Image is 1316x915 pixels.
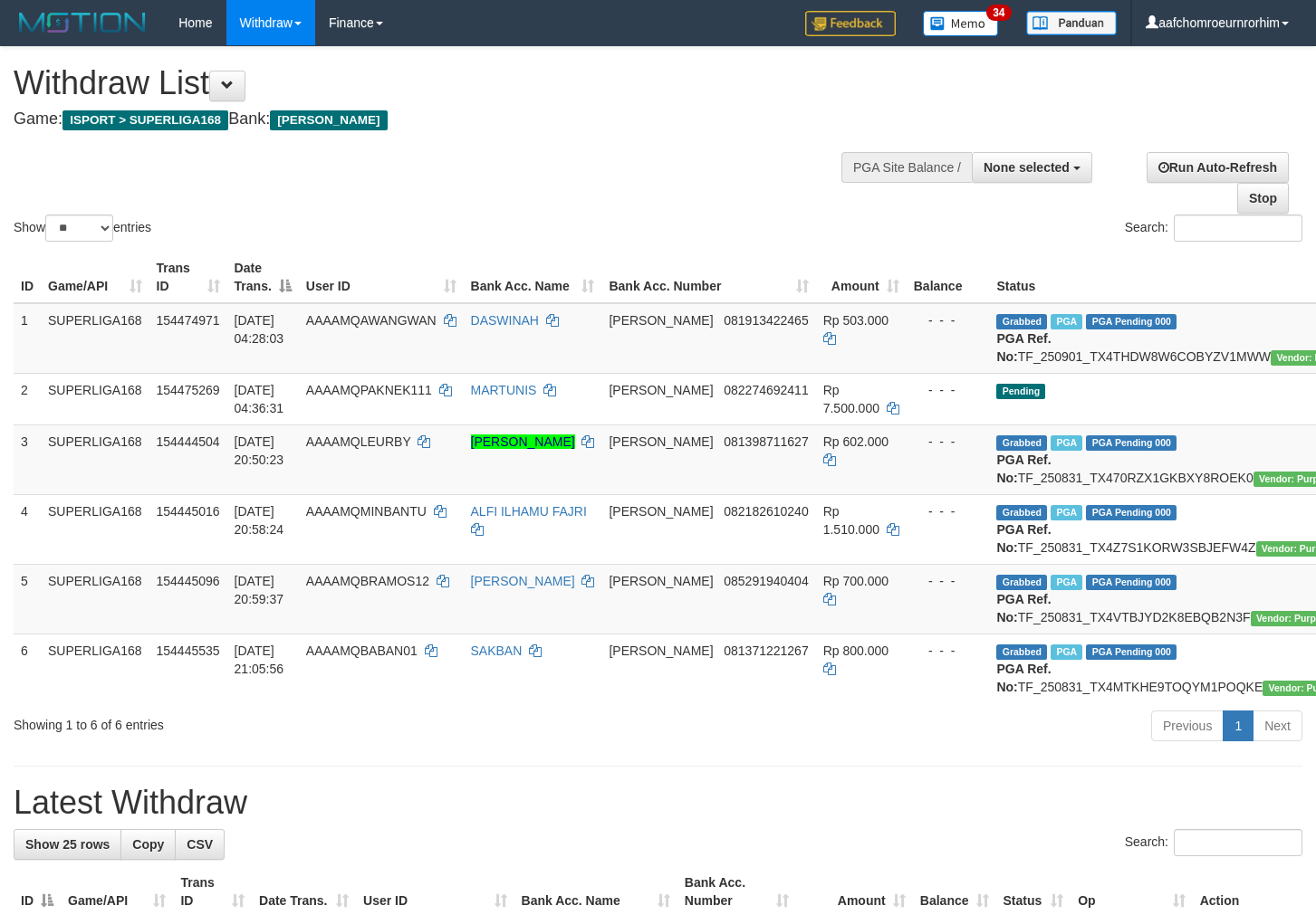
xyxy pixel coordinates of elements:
span: [PERSON_NAME] [609,574,713,588]
h1: Latest Withdraw [14,785,1302,821]
span: 154445535 [157,643,220,658]
div: - - - [914,433,983,451]
a: Previous [1151,710,1224,741]
a: [PERSON_NAME] [471,434,575,449]
span: Copy 085291940404 to clipboard [724,574,808,588]
a: ALFI ILHAMU FAJRI [471,504,587,519]
td: 4 [14,494,41,564]
span: 154445016 [157,504,220,519]
a: Run Auto-Refresh [1147,152,1289,183]
h4: Game: Bank: [14,110,860,129]
td: 1 [14,303,41,374]
span: PGA Pending [1086,644,1177,660]
span: PGA Pending [1086,575,1177,590]
span: Copy [132,837,164,852]
span: Grabbed [996,505,1047,520]
span: Rp 503.000 [823,313,889,328]
a: [PERSON_NAME] [471,574,575,588]
h1: Withdraw List [14,65,860,101]
b: PGA Ref. No: [996,662,1051,694]
span: [PERSON_NAME] [609,434,713,449]
select: Showentries [45,214,113,242]
span: None selected [984,160,1070,175]
span: Grabbed [996,644,1047,660]
th: User ID: activate to sort column ascending [299,252,464,303]
a: Copy [120,829,176,860]
div: Showing 1 to 6 of 6 entries [14,709,534,734]
span: Rp 602.000 [823,434,889,449]
a: 1 [1223,710,1254,741]
span: Copy 082274692411 to clipboard [724,383,808,397]
span: [PERSON_NAME] [609,383,713,397]
td: 6 [14,634,41,703]
div: - - - [914,381,983,399]
th: ID [14,252,41,303]
th: Balance [907,252,990,303]
div: - - - [914,311,983,329]
span: PGA Pending [1086,314,1177,329]
input: Search: [1174,829,1302,856]
input: Search: [1174,214,1302,242]
span: PGA Pending [1086,505,1177,520]
span: AAAAMQLEURBY [306,434,411,449]
span: Marked by aafheankoy [1051,314,1082,329]
img: MOTION_logo.png [14,9,151,36]
th: Game/API: activate to sort column ascending [41,252,149,303]
td: SUPERLIGA168 [41,634,149,703]
a: Show 25 rows [14,829,121,860]
span: PGA Pending [1086,435,1177,451]
a: MARTUNIS [471,383,537,397]
span: Marked by aafheankoy [1051,575,1082,590]
img: Button%20Memo.svg [923,11,999,36]
a: Next [1253,710,1302,741]
span: 154444504 [157,434,220,449]
span: 34 [986,5,1011,21]
b: PGA Ref. No: [996,331,1051,364]
th: Bank Acc. Name: activate to sort column ascending [464,252,602,303]
span: ISPORT > SUPERLIGA168 [62,110,228,130]
span: Grabbed [996,435,1047,451]
span: Rp 800.000 [823,643,889,658]
a: Stop [1237,183,1289,214]
th: Date Trans.: activate to sort column descending [227,252,299,303]
span: [PERSON_NAME] [270,110,387,130]
button: None selected [972,152,1092,183]
span: AAAAMQAWANGWAN [306,313,437,328]
span: Rp 7.500.000 [823,383,879,415]
span: [PERSON_NAME] [609,313,713,328]
th: Bank Acc. Number: activate to sort column ascending [601,252,815,303]
span: AAAAMQMINBANTU [306,504,427,519]
span: [PERSON_NAME] [609,643,713,658]
td: SUPERLIGA168 [41,303,149,374]
span: AAAAMQBRAMOS12 [306,574,429,588]
label: Search: [1125,214,1302,242]
span: [PERSON_NAME] [609,504,713,519]
th: Trans ID: activate to sort column ascending [149,252,227,303]
span: Rp 700.000 [823,574,889,588]
span: Grabbed [996,314,1047,329]
td: SUPERLIGA168 [41,373,149,424]
td: SUPERLIGA168 [41,564,149,634]
th: Amount: activate to sort column ascending [816,252,907,303]
td: 3 [14,424,41,494]
span: 154474971 [157,313,220,328]
label: Show entries [14,214,151,242]
span: [DATE] 04:36:31 [235,383,284,415]
div: - - - [914,572,983,590]
b: PGA Ref. No: [996,592,1051,624]
span: AAAAMQPAKNEK111 [306,383,432,397]
div: - - - [914,642,983,660]
td: SUPERLIGA168 [41,424,149,494]
img: Feedback.jpg [805,11,896,36]
b: PGA Ref. No: [996,453,1051,485]
b: PGA Ref. No: [996,522,1051,555]
span: Grabbed [996,575,1047,590]
a: SAKBAN [471,643,523,658]
a: CSV [175,829,225,860]
div: - - - [914,502,983,520]
span: Copy 081398711627 to clipboard [724,434,808,449]
span: Marked by aafheankoy [1051,644,1082,660]
td: SUPERLIGA168 [41,494,149,564]
span: Pending [996,384,1045,399]
span: [DATE] 20:58:24 [235,504,284,537]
